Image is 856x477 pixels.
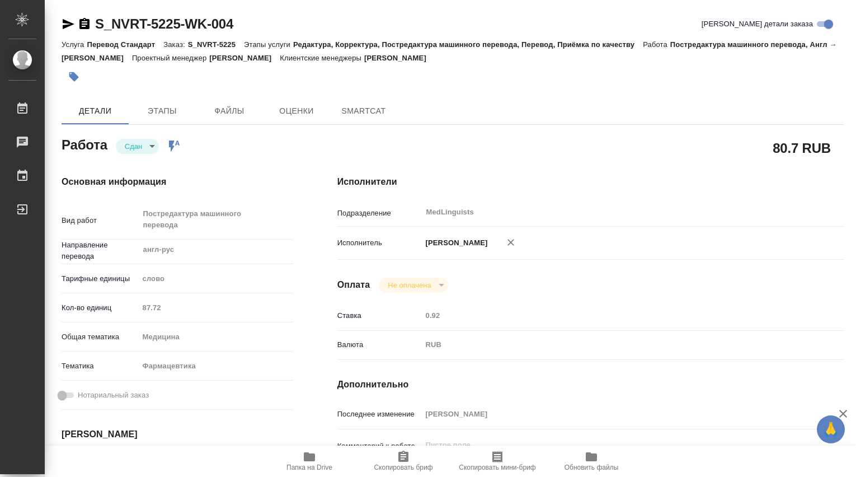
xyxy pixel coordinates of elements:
[188,40,244,49] p: S_NVRT-5225
[337,409,422,420] p: Последнее изменение
[62,175,293,189] h4: Основная информация
[270,104,323,118] span: Оценки
[209,54,280,62] p: [PERSON_NAME]
[203,104,256,118] span: Файлы
[62,428,293,441] h4: [PERSON_NAME]
[293,40,643,49] p: Редактура, Корректура, Постредактура машинного перевода, Перевод, Приёмка по качеству
[337,237,422,249] p: Исполнитель
[337,339,422,350] p: Валюта
[643,40,670,49] p: Работа
[379,278,448,293] div: Сдан
[62,302,139,314] p: Кол-во единиц
[78,390,149,401] span: Нотариальный заказ
[364,54,435,62] p: [PERSON_NAME]
[116,139,159,154] div: Сдан
[450,446,544,477] button: Скопировать мини-бриф
[384,280,434,290] button: Не оплачена
[565,464,619,471] span: Обновить файлы
[498,230,523,255] button: Удалить исполнителя
[139,269,293,288] div: слово
[95,16,233,31] a: S_NVRT-5225-WK-004
[280,54,364,62] p: Клиентские менеджеры
[62,64,86,89] button: Добавить тэг
[139,357,293,376] div: Фармацевтика
[337,378,844,391] h4: Дополнительно
[337,208,422,219] p: Подразделение
[773,138,831,157] h2: 80.7 RUB
[62,134,107,154] h2: Работа
[422,335,802,354] div: RUB
[337,104,391,118] span: SmartCat
[132,54,209,62] p: Проектный менеджер
[62,273,139,284] p: Тарифные единицы
[78,17,91,31] button: Скопировать ссылку
[262,446,356,477] button: Папка на Drive
[544,446,638,477] button: Обновить файлы
[817,415,845,443] button: 🙏
[374,464,432,471] span: Скопировать бриф
[337,441,422,452] p: Комментарий к работе
[62,17,75,31] button: Скопировать ссылку для ЯМессенджера
[286,464,332,471] span: Папка на Drive
[163,40,187,49] p: Заказ:
[121,142,145,151] button: Сдан
[459,464,535,471] span: Скопировать мини-бриф
[62,215,139,226] p: Вид работ
[139,328,293,347] div: Медицина
[62,331,139,343] p: Общая тематика
[422,237,488,249] p: [PERSON_NAME]
[62,361,139,372] p: Тематика
[821,418,840,441] span: 🙏
[337,310,422,321] p: Ставка
[68,104,122,118] span: Детали
[244,40,293,49] p: Этапы услуги
[702,18,813,30] span: [PERSON_NAME] детали заказа
[139,300,293,316] input: Пустое поле
[337,278,370,292] h4: Оплата
[337,175,844,189] h4: Исполнители
[62,40,87,49] p: Услуга
[422,406,802,422] input: Пустое поле
[422,307,802,324] input: Пустое поле
[87,40,163,49] p: Перевод Стандарт
[356,446,450,477] button: Скопировать бриф
[135,104,189,118] span: Этапы
[62,240,139,262] p: Направление перевода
